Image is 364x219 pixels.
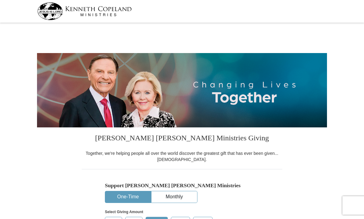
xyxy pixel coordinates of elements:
h5: Support [PERSON_NAME] [PERSON_NAME] Ministries [105,182,259,189]
div: Together, we're helping people all over the world discover the greatest gift that has ever been g... [82,150,282,163]
button: Monthly [151,191,197,203]
strong: Select Giving Amount [105,210,143,214]
button: One-Time [105,191,151,203]
h3: [PERSON_NAME] [PERSON_NAME] Ministries Giving [82,127,282,150]
img: kcm-header-logo.svg [37,2,132,20]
